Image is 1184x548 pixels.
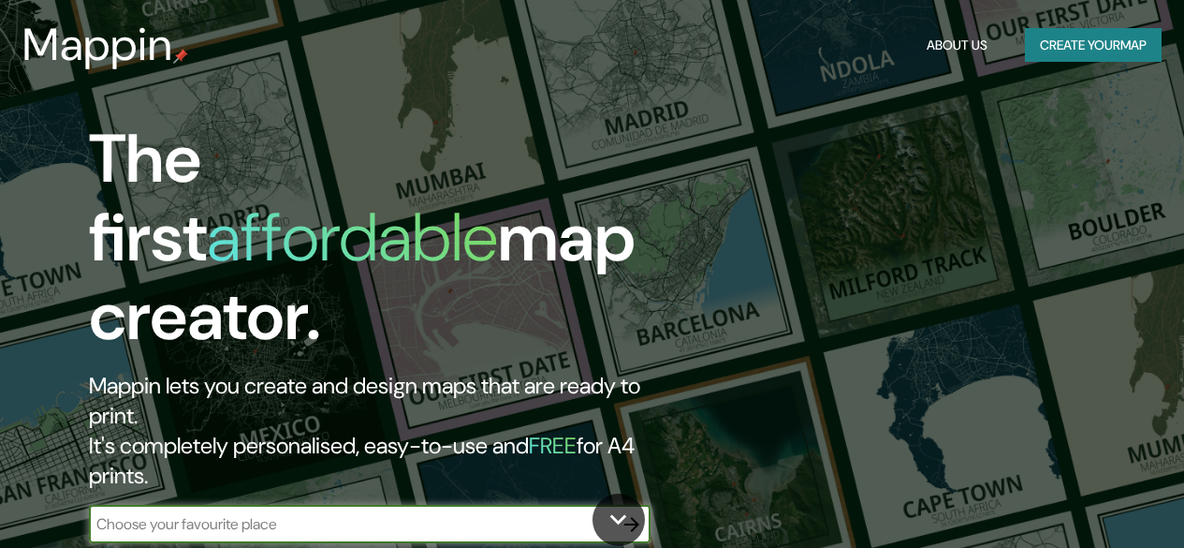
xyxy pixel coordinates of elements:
[1025,28,1162,63] button: Create yourmap
[207,194,498,281] h1: affordable
[89,371,681,491] h2: Mappin lets you create and design maps that are ready to print. It's completely personalised, eas...
[919,28,995,63] button: About Us
[173,49,188,64] img: mappin-pin
[89,120,681,371] h1: The first map creator.
[22,19,173,71] h3: Mappin
[89,513,613,535] input: Choose your favourite place
[529,431,577,460] h5: FREE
